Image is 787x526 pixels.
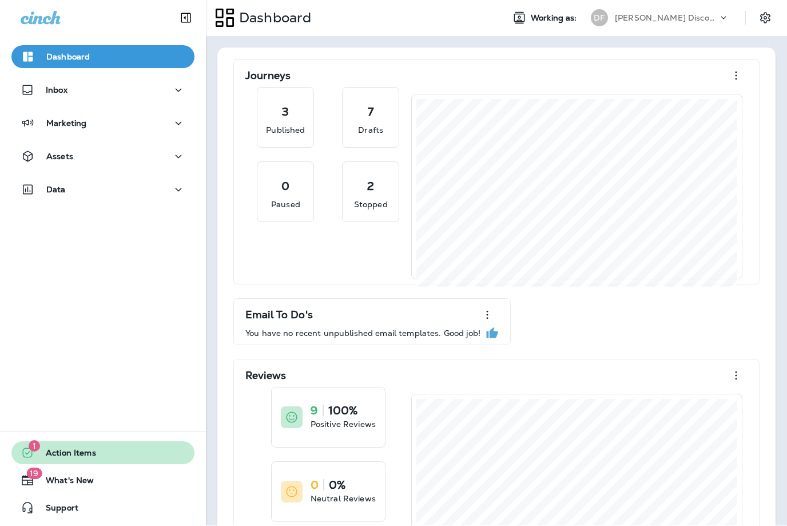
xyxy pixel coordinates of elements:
div: DF [591,10,608,27]
button: 19What's New [11,469,194,492]
span: Action Items [34,449,96,462]
p: Paused [271,199,300,211]
button: 1Action Items [11,442,194,465]
p: Inbox [46,86,67,95]
button: Data [11,179,194,201]
button: Dashboard [11,46,194,69]
button: Collapse Sidebar [170,7,202,30]
span: Support [34,504,78,517]
p: 0 [281,181,289,192]
p: Published [266,125,305,136]
p: [PERSON_NAME] Discount Tire & Alignment [615,14,718,23]
p: Email To Do's [245,310,313,321]
p: Dashboard [46,53,90,62]
p: 7 [368,106,373,118]
p: Positive Reviews [311,419,376,430]
p: 0 [311,480,319,491]
p: Stopped [354,199,388,211]
button: Assets [11,145,194,168]
span: 19 [26,468,42,480]
p: 2 [367,181,374,192]
p: 100% [328,405,358,417]
span: Working as: [531,14,579,23]
p: Dashboard [234,10,311,27]
p: Drafts [358,125,383,136]
p: 3 [282,106,289,118]
p: You have no recent unpublished email templates. Good job! [245,329,480,338]
span: 1 [29,441,40,452]
button: Settings [755,8,776,29]
p: Assets [46,152,73,161]
button: Inbox [11,79,194,102]
p: Neutral Reviews [311,493,376,505]
span: What's New [34,476,94,490]
p: Reviews [245,370,286,382]
button: Marketing [11,112,194,135]
p: 9 [311,405,318,417]
p: Marketing [46,119,86,128]
button: Support [11,497,194,520]
p: Journeys [245,70,291,82]
p: 0% [329,480,345,491]
p: Data [46,185,66,195]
